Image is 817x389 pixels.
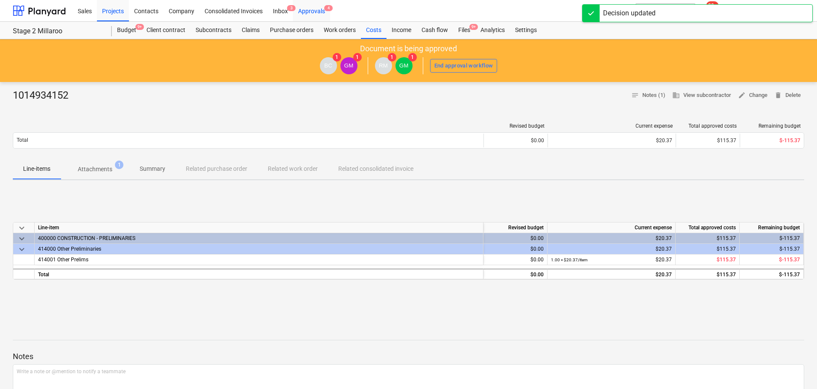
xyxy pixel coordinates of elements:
[388,53,396,61] span: 1
[475,22,510,39] a: Analytics
[774,91,782,99] span: delete
[676,244,740,254] div: $115.37
[774,91,801,100] span: Delete
[603,8,656,18] div: Decision updated
[395,57,413,74] div: Geoff Morley
[676,233,740,244] div: $115.37
[13,89,75,102] div: 1014934152
[375,57,392,74] div: Rowan MacDonald
[735,89,771,102] button: Change
[779,137,800,143] span: $-115.37
[140,164,165,173] p: Summary
[190,22,237,39] a: Subcontracts
[483,222,548,233] div: Revised budget
[38,233,480,243] div: 400000 CONSTRUCTION - PRELIMINARIES
[38,257,88,263] span: 414001 Other Prelims
[141,22,190,39] a: Client contract
[13,27,102,36] div: Stage 2 Millaroo
[324,62,332,69] span: BC
[453,22,475,39] a: Files9+
[483,269,548,279] div: $0.00
[551,257,588,262] small: 1.00 × $20.37 / item
[430,59,498,73] button: End approval workflow
[23,164,50,173] p: Line-items
[676,269,740,279] div: $115.37
[324,5,333,11] span: 4
[551,123,673,129] div: Current expense
[551,137,672,143] div: $20.37
[319,22,361,39] a: Work orders
[510,22,542,39] a: Settings
[738,91,767,100] span: Change
[78,165,112,174] p: Attachments
[112,22,141,39] div: Budget
[333,53,341,61] span: 1
[483,244,548,254] div: $0.00
[17,234,27,244] span: keyboard_arrow_down
[740,244,804,254] div: $-115.37
[399,62,408,69] span: GM
[135,24,144,30] span: 9+
[361,22,387,39] a: Costs
[416,22,453,39] a: Cash flow
[631,91,639,99] span: notes
[17,223,27,233] span: keyboard_arrow_down
[628,89,669,102] button: Notes (1)
[740,269,804,279] div: $-115.37
[353,53,362,61] span: 1
[265,22,319,39] a: Purchase orders
[38,244,480,254] div: 414000 Other Preliminaries
[631,91,665,100] span: Notes (1)
[740,233,804,244] div: $-115.37
[483,254,548,265] div: $0.00
[774,348,817,389] iframe: Chat Widget
[551,269,672,280] div: $20.37
[13,351,804,362] p: Notes
[676,134,740,147] div: $115.37
[112,22,141,39] a: Budget9+
[676,222,740,233] div: Total approved costs
[548,222,676,233] div: Current expense
[344,62,353,69] span: GM
[717,257,736,263] span: $115.37
[17,244,27,254] span: keyboard_arrow_down
[744,123,801,129] div: Remaining budget
[453,22,475,39] div: Files
[35,222,483,233] div: Line-item
[779,257,800,263] span: $-115.37
[551,233,672,244] div: $20.37
[387,22,416,39] a: Income
[35,269,483,279] div: Total
[469,24,478,30] span: 9+
[738,91,746,99] span: edit
[237,22,265,39] a: Claims
[408,53,417,61] span: 1
[360,44,457,54] p: Document is being approved
[551,254,672,265] div: $20.37
[669,89,735,102] button: View subcontractor
[115,161,123,169] span: 1
[487,123,545,129] div: Revised budget
[287,5,296,11] span: 3
[551,244,672,254] div: $20.37
[483,233,548,244] div: $0.00
[672,91,731,100] span: View subcontractor
[17,137,28,144] p: Total
[434,61,493,71] div: End approval workflow
[320,57,337,74] div: Billy Campbell
[679,123,737,129] div: Total approved costs
[740,222,804,233] div: Remaining budget
[340,57,357,74] div: Geoff Morley
[672,91,680,99] span: business
[483,134,548,147] div: $0.00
